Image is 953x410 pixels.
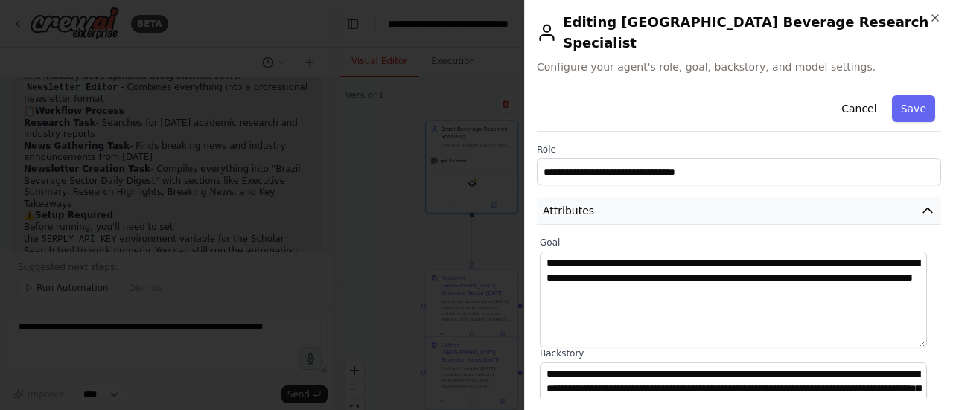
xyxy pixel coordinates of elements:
label: Goal [540,237,938,249]
button: Attributes [537,197,941,225]
h2: Editing [GEOGRAPHIC_DATA] Beverage Research Specialist [537,12,941,54]
label: Backstory [540,347,938,359]
button: Save [892,95,935,122]
button: Cancel [832,95,885,122]
span: Attributes [543,203,594,218]
label: Role [537,144,941,156]
span: Configure your agent's role, goal, backstory, and model settings. [537,60,941,74]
